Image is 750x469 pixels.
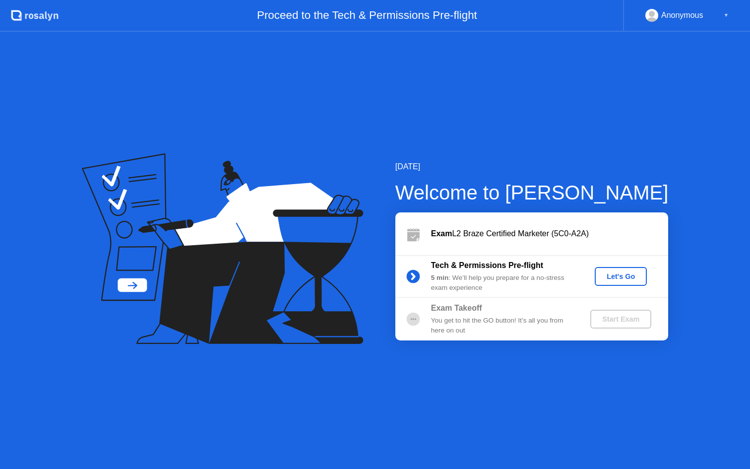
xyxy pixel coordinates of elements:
div: Start Exam [594,315,647,323]
div: : We’ll help you prepare for a no-stress exam experience [431,273,574,293]
button: Let's Go [595,267,647,286]
b: 5 min [431,274,449,281]
div: Anonymous [661,9,703,22]
div: [DATE] [395,161,669,173]
div: Welcome to [PERSON_NAME] [395,178,669,207]
b: Exam [431,229,452,238]
div: Let's Go [599,272,643,280]
b: Exam Takeoff [431,304,482,312]
div: ▼ [724,9,729,22]
button: Start Exam [590,310,651,329]
b: Tech & Permissions Pre-flight [431,261,543,269]
div: L2 Braze Certified Marketer (5C0-A2A) [431,228,668,240]
div: You get to hit the GO button! It’s all you from here on out [431,316,574,336]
